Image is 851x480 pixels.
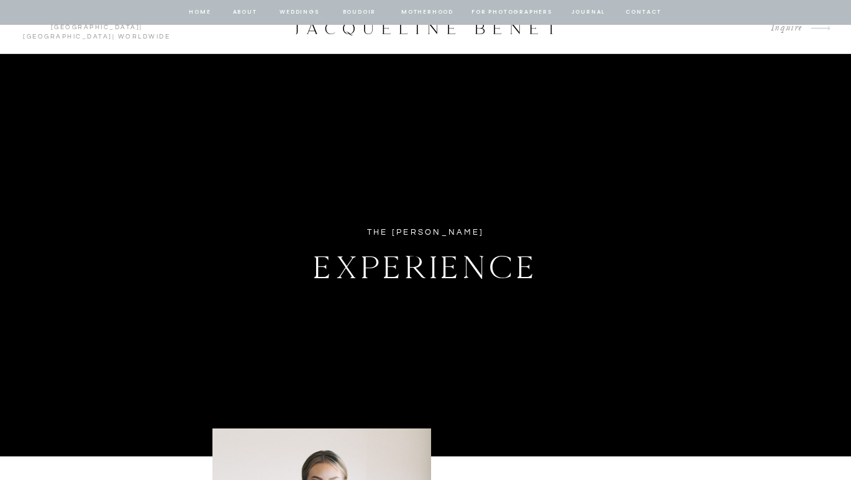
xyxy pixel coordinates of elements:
div: The [PERSON_NAME] [324,225,527,240]
a: contact [624,7,663,18]
a: Weddings [278,7,321,18]
p: | | Worldwide [17,23,176,30]
a: journal [569,7,608,18]
a: about [232,7,258,18]
a: BOUDOIR [342,7,377,18]
h1: Experience [247,242,604,286]
a: [GEOGRAPHIC_DATA] [23,34,112,40]
a: Motherhood [401,7,453,18]
a: [GEOGRAPHIC_DATA] [51,24,140,30]
a: home [188,7,212,18]
a: Inquire [761,20,803,37]
a: for photographers [471,7,552,18]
